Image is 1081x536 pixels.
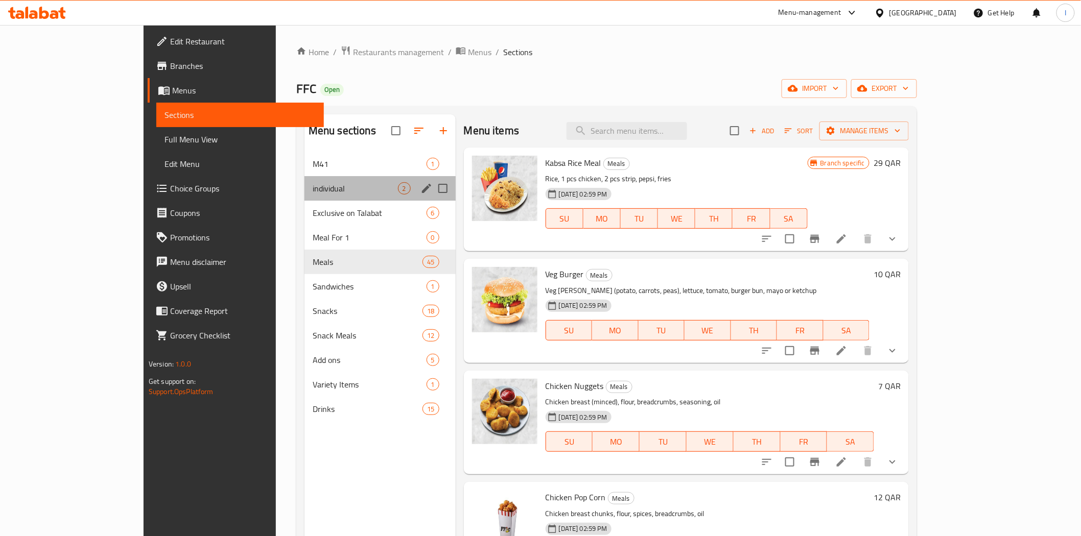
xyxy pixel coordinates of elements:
[643,323,681,338] span: TU
[874,490,901,504] h6: 12 QAR
[170,231,316,243] span: Promotions
[313,207,427,219] div: Exclusive on Talabat
[148,323,324,348] a: Grocery Checklist
[550,323,588,338] span: SU
[586,270,612,281] span: Meals
[309,123,376,138] h2: Menu sections
[880,450,905,474] button: show more
[304,152,456,176] div: M411
[781,431,828,452] button: FR
[313,329,422,342] span: Snack Meals
[422,256,439,268] div: items
[148,225,324,250] a: Promotions
[304,176,456,201] div: individual2edit
[431,118,456,143] button: Add section
[341,45,444,59] a: Restaurants management
[427,380,439,389] span: 1
[658,208,695,229] button: WE
[427,355,439,365] span: 5
[148,201,324,225] a: Coupons
[1065,7,1066,18] span: I
[835,345,848,357] a: Edit menu item
[592,320,639,340] button: MO
[828,125,901,137] span: Manage items
[699,211,729,226] span: TH
[398,184,410,193] span: 2
[835,456,848,468] a: Edit menu item
[603,158,630,170] div: Meals
[165,109,316,121] span: Sections
[296,45,917,59] nav: breadcrumb
[755,338,779,363] button: sort-choices
[304,299,456,323] div: Snacks18
[856,227,880,251] button: delete
[606,381,632,393] div: Meals
[555,189,612,199] span: [DATE] 02:59 PM
[313,378,427,391] span: Variety Items
[546,378,604,394] span: Chicken Nuggets
[427,158,439,170] div: items
[304,372,456,397] div: Variety Items1
[851,79,917,98] button: export
[170,329,316,342] span: Grocery Checklist
[774,211,804,226] span: SA
[831,434,870,449] span: SA
[170,280,316,293] span: Upsell
[755,450,779,474] button: sort-choices
[148,29,324,54] a: Edit Restaurant
[304,323,456,348] div: Snack Meals12
[597,434,636,449] span: MO
[546,155,601,170] span: Kabsa Rice Meal
[427,354,439,366] div: items
[662,211,691,226] span: WE
[427,231,439,243] div: items
[148,78,324,103] a: Menus
[333,46,337,58] li: /
[555,412,612,422] span: [DATE] 02:59 PM
[468,46,491,58] span: Menus
[546,507,870,520] p: Chicken breast chunks, flour, spices, breadcrumbs, oil
[313,403,422,415] div: Drinks
[304,225,456,250] div: Meal For 10
[685,320,731,340] button: WE
[496,46,499,58] li: /
[304,148,456,425] nav: Menu sections
[427,282,439,291] span: 1
[156,103,324,127] a: Sections
[583,208,621,229] button: MO
[593,431,640,452] button: MO
[816,158,869,168] span: Branch specific
[779,7,841,19] div: Menu-management
[856,338,880,363] button: delete
[555,524,612,533] span: [DATE] 02:59 PM
[398,182,411,194] div: items
[419,181,434,196] button: edit
[472,156,537,221] img: Kabsa Rice Meal
[748,125,776,137] span: Add
[320,85,344,94] span: Open
[782,79,847,98] button: import
[313,354,427,366] span: Add ons
[550,434,589,449] span: SU
[691,434,730,449] span: WE
[782,123,815,139] button: Sort
[304,201,456,225] div: Exclusive on Talabat6
[889,7,957,18] div: [GEOGRAPHIC_DATA]
[880,227,905,251] button: show more
[313,158,427,170] span: M41
[170,35,316,47] span: Edit Restaurant
[779,340,801,361] span: Select to update
[149,385,214,398] a: Support.OpsPlatform
[313,280,427,293] span: Sandwiches
[687,431,734,452] button: WE
[567,122,687,140] input: search
[856,450,880,474] button: delete
[165,133,316,145] span: Full Menu View
[304,397,456,421] div: Drinks15
[785,125,813,137] span: Sort
[770,208,808,229] button: SA
[427,208,439,218] span: 6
